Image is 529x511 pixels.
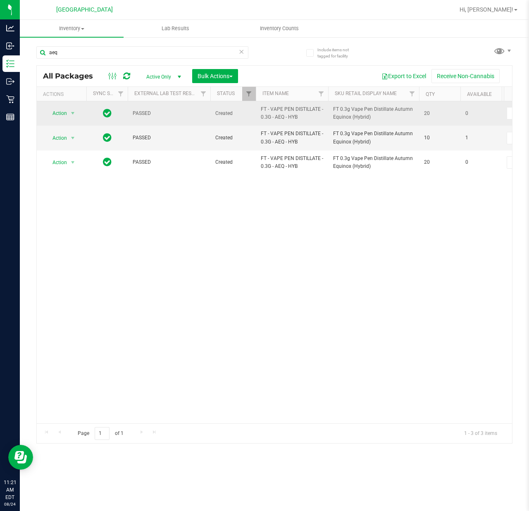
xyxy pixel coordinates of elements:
span: Inventory [20,25,124,32]
span: Created [215,134,251,142]
inline-svg: Inbound [6,42,14,50]
inline-svg: Outbound [6,77,14,86]
input: 1 [95,427,110,440]
a: External Lab Test Result [134,91,199,96]
span: Action [45,132,67,144]
span: All Packages [43,72,101,81]
span: [GEOGRAPHIC_DATA] [56,6,113,13]
span: select [68,132,78,144]
span: In Sync [103,132,112,143]
span: In Sync [103,156,112,168]
a: Status [217,91,235,96]
a: Item Name [262,91,289,96]
a: Inventory Counts [227,20,331,37]
span: 0 [465,110,497,117]
button: Export to Excel [376,69,431,83]
inline-svg: Reports [6,113,14,121]
span: PASSED [133,110,205,117]
span: Bulk Actions [198,73,233,79]
button: Bulk Actions [192,69,238,83]
span: 10 [424,134,455,142]
a: Filter [242,87,256,101]
a: Filter [405,87,419,101]
span: select [68,157,78,168]
span: Action [45,157,67,168]
span: Lab Results [150,25,200,32]
span: PASSED [133,134,205,142]
span: 20 [424,110,455,117]
span: Clear [238,46,244,57]
span: Created [215,158,251,166]
input: Search Package ID, Item Name, SKU, Lot or Part Number... [36,46,248,59]
span: 1 [465,134,497,142]
span: select [68,107,78,119]
iframe: Resource center [8,445,33,470]
span: 1 - 3 of 3 items [458,427,504,439]
span: In Sync [103,107,112,119]
span: 0 [465,158,497,166]
span: 20 [424,158,455,166]
a: Filter [197,87,210,101]
span: PASSED [133,158,205,166]
a: Available [467,91,492,97]
span: Include items not tagged for facility [317,47,359,59]
span: Inventory Counts [249,25,310,32]
span: Action [45,107,67,119]
inline-svg: Analytics [6,24,14,32]
span: Page of 1 [71,427,130,440]
inline-svg: Retail [6,95,14,103]
a: Qty [426,91,435,97]
span: FT 0.3g Vape Pen Distillate Autumn Equinox (Hybrid) [333,155,414,170]
span: FT 0.3g Vape Pen Distillate Autumn Equinox (Hybrid) [333,105,414,121]
p: 11:21 AM EDT [4,479,16,501]
inline-svg: Inventory [6,60,14,68]
span: FT - VAPE PEN DISTILLATE - 0.3G - AEQ - HYB [261,105,323,121]
span: Created [215,110,251,117]
span: FT - VAPE PEN DISTILLATE - 0.3G - AEQ - HYB [261,155,323,170]
span: FT - VAPE PEN DISTILLATE - 0.3G - AEQ - HYB [261,130,323,146]
a: Sku Retail Display Name [335,91,397,96]
a: Filter [114,87,128,101]
div: Actions [43,91,83,97]
a: Lab Results [124,20,227,37]
a: Filter [315,87,328,101]
a: Sync Status [93,91,125,96]
p: 08/24 [4,501,16,507]
a: Inventory [20,20,124,37]
span: Hi, [PERSON_NAME]! [460,6,513,13]
button: Receive Non-Cannabis [431,69,500,83]
span: FT 0.3g Vape Pen Distillate Autumn Equinox (Hybrid) [333,130,414,146]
